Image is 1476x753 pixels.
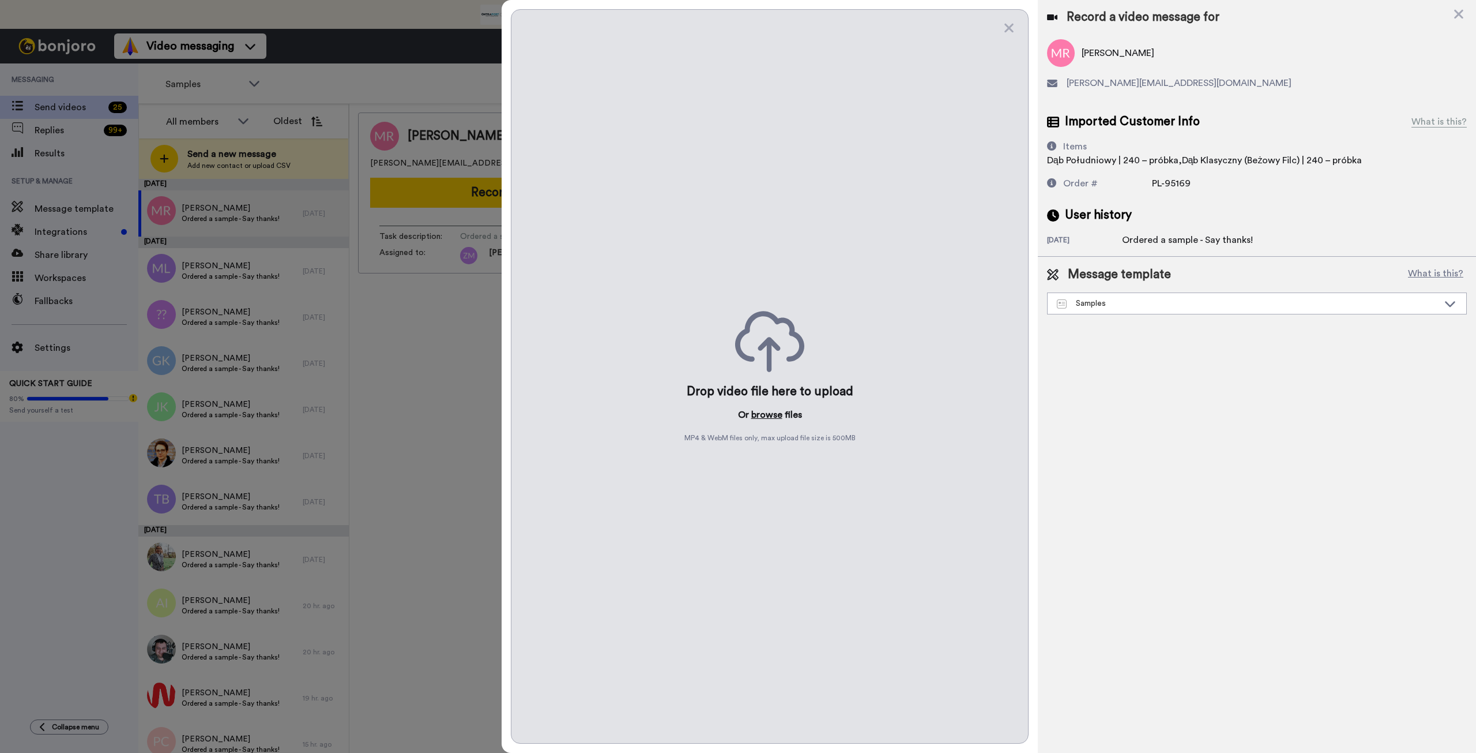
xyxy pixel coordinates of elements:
span: Imported Customer Info [1065,113,1200,130]
span: MP4 & WebM files only, max upload file size is 500 MB [684,433,856,443]
img: Message-temps.svg [1057,299,1067,309]
div: Drop video file here to upload [687,384,853,400]
span: Dąb Południowy | 240 – próbka,Dąb Klasyczny (Beżowy Filc) | 240 – próbka [1047,156,1362,165]
span: User history [1065,207,1132,224]
span: Message template [1068,266,1171,283]
div: Samples [1057,298,1439,309]
span: PL-95169 [1152,179,1191,188]
p: Or files [738,408,802,422]
button: What is this? [1405,266,1467,283]
div: [DATE] [1047,235,1122,247]
div: Ordered a sample - Say thanks! [1122,233,1253,247]
button: browse [751,408,782,422]
div: What is this? [1411,115,1467,129]
div: Order # [1063,177,1098,190]
div: Items [1063,140,1087,153]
